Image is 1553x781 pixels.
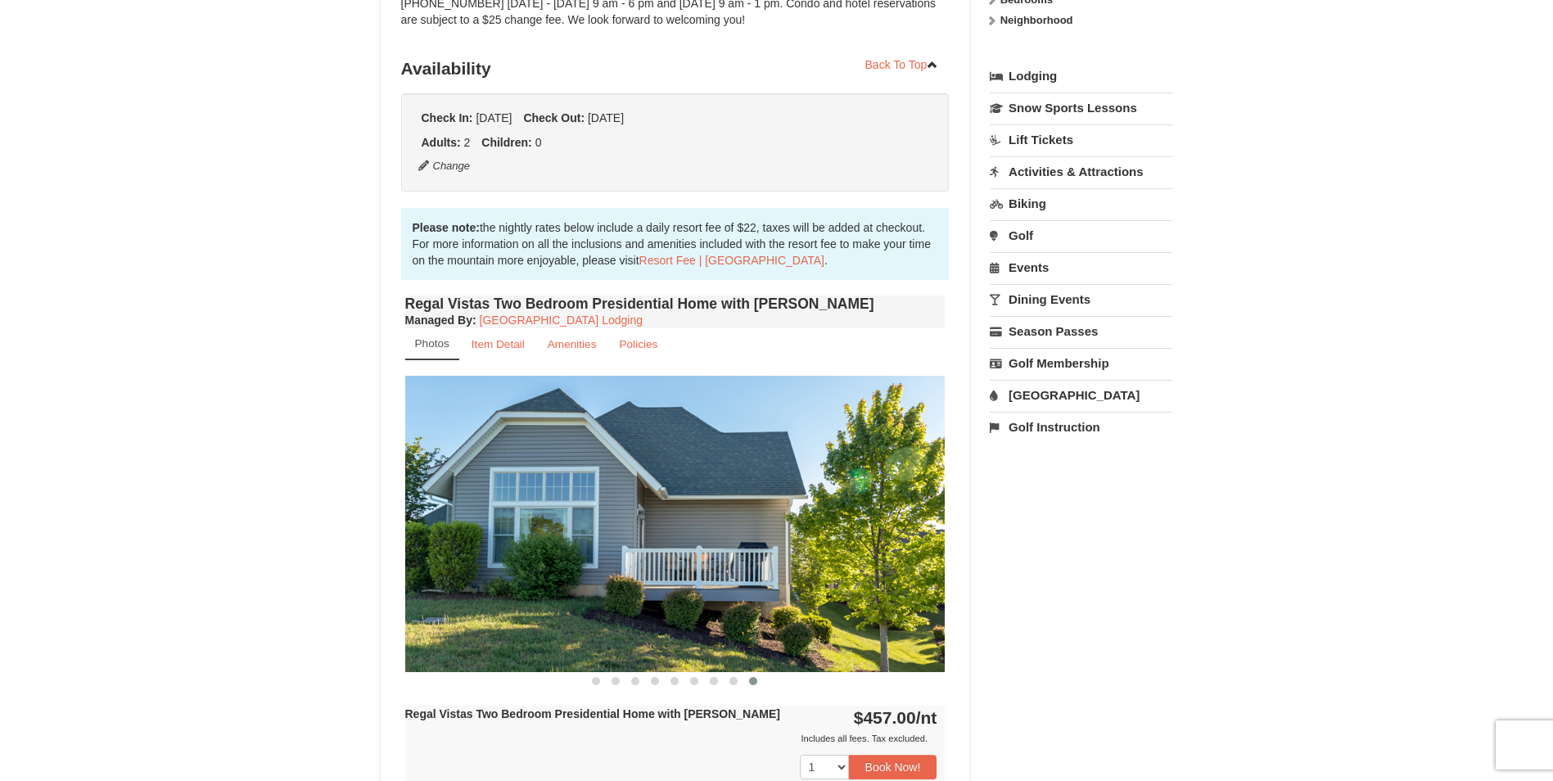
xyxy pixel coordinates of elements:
[535,136,542,149] span: 0
[990,316,1172,346] a: Season Passes
[990,284,1172,314] a: Dining Events
[401,52,950,85] h3: Availability
[422,136,461,149] strong: Adults:
[415,337,449,350] small: Photos
[405,730,937,747] div: Includes all fees. Tax excluded.
[588,111,624,124] span: [DATE]
[855,52,950,77] a: Back To Top
[990,156,1172,187] a: Activities & Attractions
[418,157,472,175] button: Change
[476,111,512,124] span: [DATE]
[480,314,643,327] a: [GEOGRAPHIC_DATA] Lodging
[472,338,525,350] small: Item Detail
[639,254,824,267] a: Resort Fee | [GEOGRAPHIC_DATA]
[405,296,946,312] h4: Regal Vistas Two Bedroom Presidential Home with [PERSON_NAME]
[481,136,531,149] strong: Children:
[405,314,472,327] span: Managed By
[523,111,585,124] strong: Check Out:
[990,61,1172,91] a: Lodging
[401,208,950,280] div: the nightly rates below include a daily resort fee of $22, taxes will be added at checkout. For m...
[916,708,937,727] span: /nt
[405,328,459,360] a: Photos
[405,314,476,327] strong: :
[849,755,937,779] button: Book Now!
[990,380,1172,410] a: [GEOGRAPHIC_DATA]
[548,338,597,350] small: Amenities
[405,376,946,671] img: 18876286-50-7afc76a0.jpg
[619,338,657,350] small: Policies
[464,136,471,149] span: 2
[990,348,1172,378] a: Golf Membership
[537,328,607,360] a: Amenities
[461,328,535,360] a: Item Detail
[608,328,668,360] a: Policies
[990,220,1172,251] a: Golf
[413,221,480,234] strong: Please note:
[854,708,937,727] strong: $457.00
[422,111,473,124] strong: Check In:
[990,124,1172,155] a: Lift Tickets
[990,93,1172,123] a: Snow Sports Lessons
[990,188,1172,219] a: Biking
[1000,14,1073,26] strong: Neighborhood
[990,412,1172,442] a: Golf Instruction
[405,707,780,720] strong: Regal Vistas Two Bedroom Presidential Home with [PERSON_NAME]
[990,252,1172,282] a: Events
